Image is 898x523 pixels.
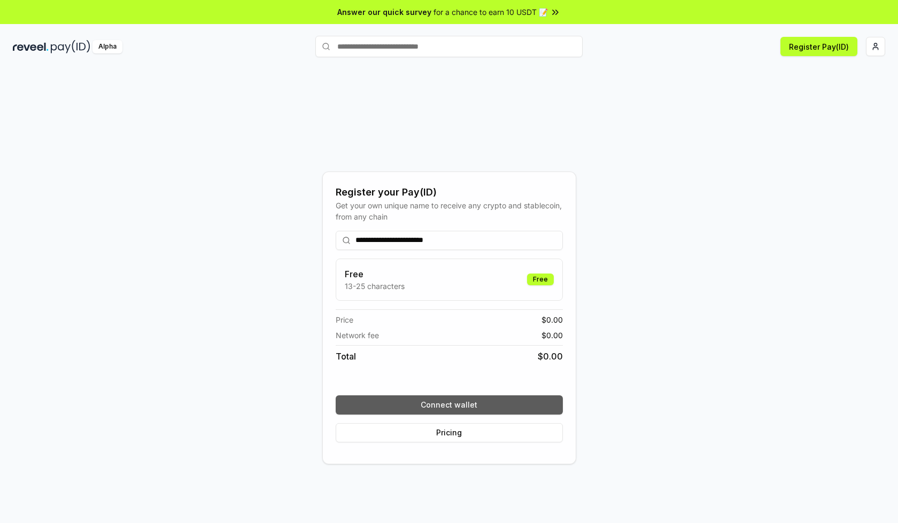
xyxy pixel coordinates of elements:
span: Total [336,350,356,363]
span: for a chance to earn 10 USDT 📝 [433,6,548,18]
span: $ 0.00 [538,350,563,363]
img: reveel_dark [13,40,49,53]
h3: Free [345,268,405,280]
span: $ 0.00 [541,330,563,341]
button: Register Pay(ID) [780,37,857,56]
div: Free [527,274,554,285]
span: Network fee [336,330,379,341]
img: pay_id [51,40,90,53]
p: 13-25 characters [345,280,405,292]
button: Pricing [336,423,563,442]
div: Alpha [92,40,122,53]
span: Price [336,314,353,325]
span: Answer our quick survey [337,6,431,18]
span: $ 0.00 [541,314,563,325]
div: Register your Pay(ID) [336,185,563,200]
button: Connect wallet [336,395,563,415]
div: Get your own unique name to receive any crypto and stablecoin, from any chain [336,200,563,222]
